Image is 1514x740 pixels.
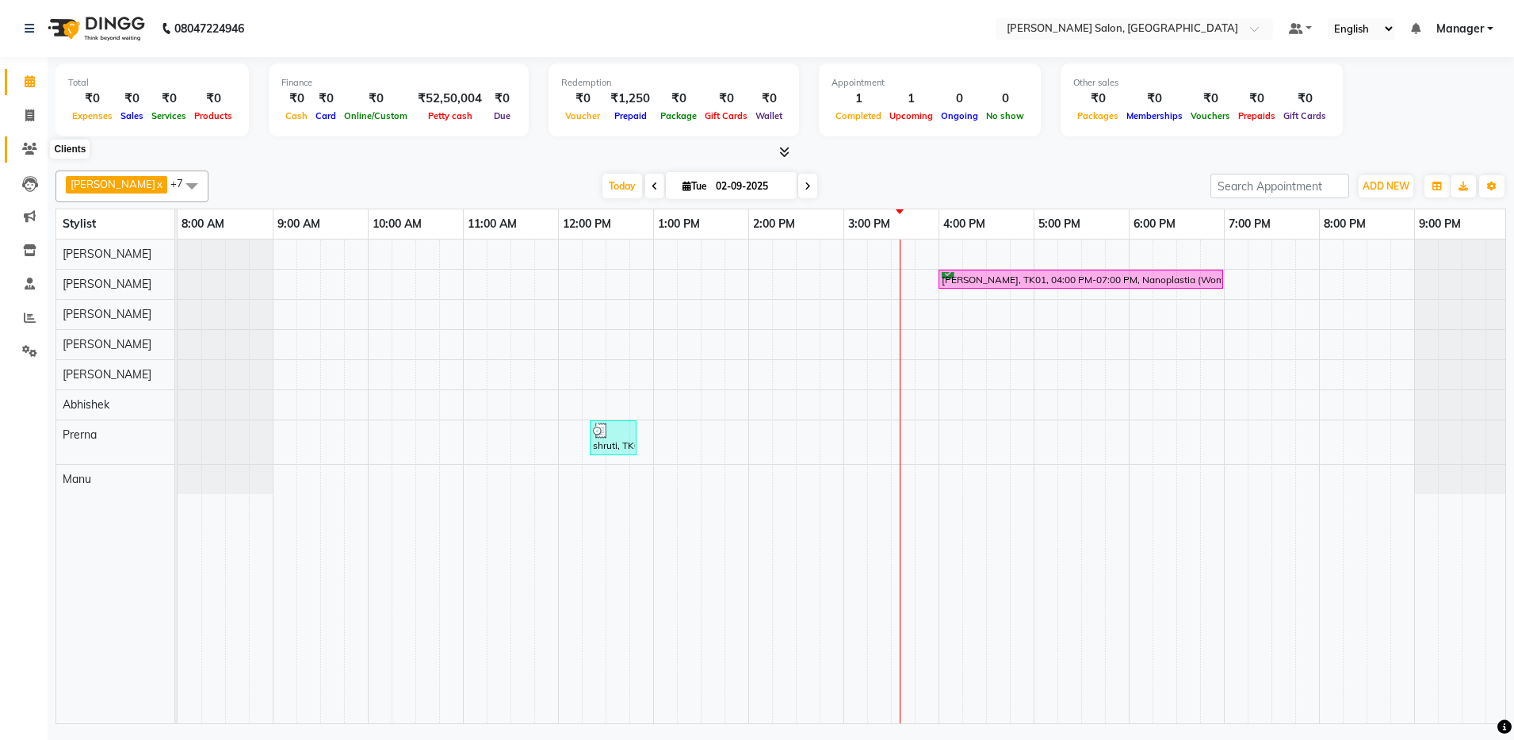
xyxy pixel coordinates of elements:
[701,90,751,108] div: ₹0
[832,110,885,121] span: Completed
[63,472,91,486] span: Manu
[464,213,521,236] a: 11:00 AM
[190,110,236,121] span: Products
[63,397,109,412] span: Abhishek
[591,423,635,453] div: shruti, TK02, 12:20 PM-12:50 PM, DERMA CLEAN UP WITHOUT MASK
[281,110,312,121] span: Cash
[832,76,1028,90] div: Appointment
[1073,110,1122,121] span: Packages
[147,90,190,108] div: ₹0
[604,90,656,108] div: ₹1,250
[281,76,516,90] div: Finance
[1279,110,1330,121] span: Gift Cards
[982,90,1028,108] div: 0
[656,90,701,108] div: ₹0
[1363,180,1409,192] span: ADD NEW
[559,213,615,236] a: 12:00 PM
[832,90,885,108] div: 1
[178,213,228,236] a: 8:00 AM
[40,6,149,51] img: logo
[170,177,195,190] span: +7
[155,178,162,190] a: x
[937,110,982,121] span: Ongoing
[602,174,642,198] span: Today
[63,217,96,231] span: Stylist
[939,213,989,236] a: 4:00 PM
[63,307,151,321] span: [PERSON_NAME]
[1073,76,1330,90] div: Other sales
[281,90,312,108] div: ₹0
[63,428,97,442] span: Prerna
[1415,213,1465,236] a: 9:00 PM
[68,76,236,90] div: Total
[937,90,982,108] div: 0
[63,337,151,351] span: [PERSON_NAME]
[147,110,190,121] span: Services
[63,277,151,291] span: [PERSON_NAME]
[749,213,799,236] a: 2:00 PM
[312,90,340,108] div: ₹0
[1034,213,1084,236] a: 5:00 PM
[711,174,790,198] input: 2025-09-02
[561,90,604,108] div: ₹0
[1320,213,1370,236] a: 8:00 PM
[1130,213,1179,236] a: 6:00 PM
[68,110,117,121] span: Expenses
[679,180,711,192] span: Tue
[844,213,894,236] a: 3:00 PM
[488,90,516,108] div: ₹0
[424,110,476,121] span: Petty cash
[885,90,937,108] div: 1
[1359,175,1413,197] button: ADD NEW
[982,110,1028,121] span: No show
[1187,90,1234,108] div: ₹0
[411,90,488,108] div: ₹52,50,004
[1073,90,1122,108] div: ₹0
[1122,110,1187,121] span: Memberships
[940,272,1222,287] div: [PERSON_NAME], TK01, 04:00 PM-07:00 PM, Nanoplastia (Women) (Medium)
[1122,90,1187,108] div: ₹0
[490,110,514,121] span: Due
[1234,110,1279,121] span: Prepaids
[340,90,411,108] div: ₹0
[340,110,411,121] span: Online/Custom
[751,90,786,108] div: ₹0
[885,110,937,121] span: Upcoming
[174,6,244,51] b: 08047224946
[1225,213,1275,236] a: 7:00 PM
[656,110,701,121] span: Package
[369,213,426,236] a: 10:00 AM
[117,110,147,121] span: Sales
[701,110,751,121] span: Gift Cards
[63,367,151,382] span: [PERSON_NAME]
[561,76,786,90] div: Redemption
[1436,21,1484,37] span: Manager
[117,90,147,108] div: ₹0
[654,213,704,236] a: 1:00 PM
[1234,90,1279,108] div: ₹0
[63,247,151,261] span: [PERSON_NAME]
[312,110,340,121] span: Card
[71,178,155,190] span: [PERSON_NAME]
[50,140,90,159] div: Clients
[190,90,236,108] div: ₹0
[751,110,786,121] span: Wallet
[1210,174,1349,198] input: Search Appointment
[1187,110,1234,121] span: Vouchers
[561,110,604,121] span: Voucher
[273,213,324,236] a: 9:00 AM
[68,90,117,108] div: ₹0
[610,110,651,121] span: Prepaid
[1279,90,1330,108] div: ₹0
